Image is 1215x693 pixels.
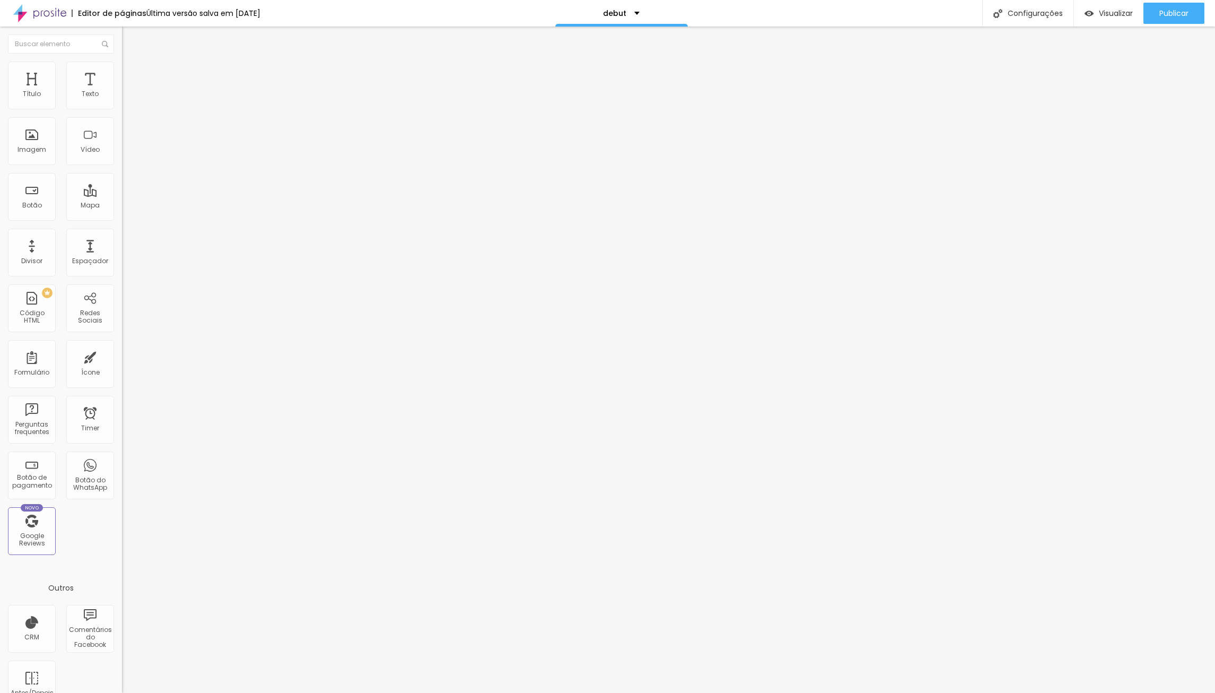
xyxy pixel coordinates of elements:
div: Ícone [81,369,100,376]
div: Botão [22,202,42,209]
button: Visualizar [1074,3,1143,24]
div: Texto [82,90,99,98]
div: Botão do WhatsApp [69,477,111,492]
div: Comentários do Facebook [69,626,111,649]
div: Google Reviews [11,532,53,548]
div: Perguntas frequentes [11,421,53,436]
div: Botão de pagamento [11,474,53,489]
iframe: Editor [122,27,1215,693]
span: Visualizar [1099,9,1133,18]
span: Publicar [1159,9,1188,18]
div: Código HTML [11,309,53,325]
div: Vídeo [81,146,100,153]
div: Mapa [81,202,100,209]
img: view-1.svg [1085,9,1094,18]
div: Título [23,90,41,98]
div: Divisor [21,257,42,265]
div: CRM [24,634,39,641]
div: Editor de páginas [72,10,146,17]
input: Buscar elemento [8,34,114,54]
div: Última versão salva em [DATE] [146,10,260,17]
div: Novo [21,504,43,512]
button: Publicar [1143,3,1204,24]
div: Imagem [18,146,46,153]
div: Espaçador [72,257,108,265]
div: Redes Sociais [69,309,111,325]
img: Icone [993,9,1002,18]
img: Icone [102,41,108,47]
div: Formulário [14,369,49,376]
div: Timer [81,425,99,432]
p: debut [603,10,626,17]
